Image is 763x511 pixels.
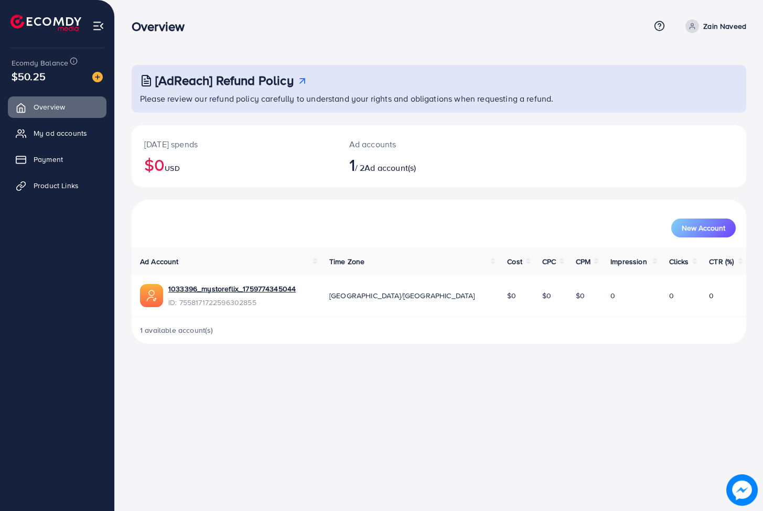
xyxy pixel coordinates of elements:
[8,175,106,196] a: Product Links
[329,256,364,267] span: Time Zone
[507,256,522,267] span: Cost
[155,73,294,88] h3: [AdReach] Refund Policy
[144,138,324,150] p: [DATE] spends
[669,256,689,267] span: Clicks
[140,92,740,105] p: Please review our refund policy carefully to understand your rights and obligations when requesti...
[329,290,475,301] span: [GEOGRAPHIC_DATA]/[GEOGRAPHIC_DATA]
[165,163,179,173] span: USD
[682,224,725,232] span: New Account
[140,284,163,307] img: ic-ads-acc.e4c84228.svg
[8,96,106,117] a: Overview
[610,256,647,267] span: Impression
[12,69,46,84] span: $50.25
[576,256,590,267] span: CPM
[140,256,179,267] span: Ad Account
[709,290,714,301] span: 0
[12,58,68,68] span: Ecomdy Balance
[709,256,734,267] span: CTR (%)
[168,297,296,308] span: ID: 7558171722596302855
[610,290,615,301] span: 0
[34,128,87,138] span: My ad accounts
[703,20,746,32] p: Zain Naveed
[542,256,556,267] span: CPC
[34,180,79,191] span: Product Links
[168,284,296,294] a: 1033396_mystoreflix_1759774345044
[34,102,65,112] span: Overview
[140,325,213,335] span: 1 available account(s)
[34,154,63,165] span: Payment
[92,72,103,82] img: image
[349,138,478,150] p: Ad accounts
[8,149,106,170] a: Payment
[671,219,736,237] button: New Account
[669,290,674,301] span: 0
[349,155,478,175] h2: / 2
[542,290,551,301] span: $0
[132,19,193,34] h3: Overview
[8,123,106,144] a: My ad accounts
[92,20,104,32] img: menu
[349,153,355,177] span: 1
[144,155,324,175] h2: $0
[507,290,516,301] span: $0
[10,15,81,31] img: logo
[364,162,416,173] span: Ad account(s)
[576,290,585,301] span: $0
[729,477,755,503] img: image
[681,19,746,33] a: Zain Naveed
